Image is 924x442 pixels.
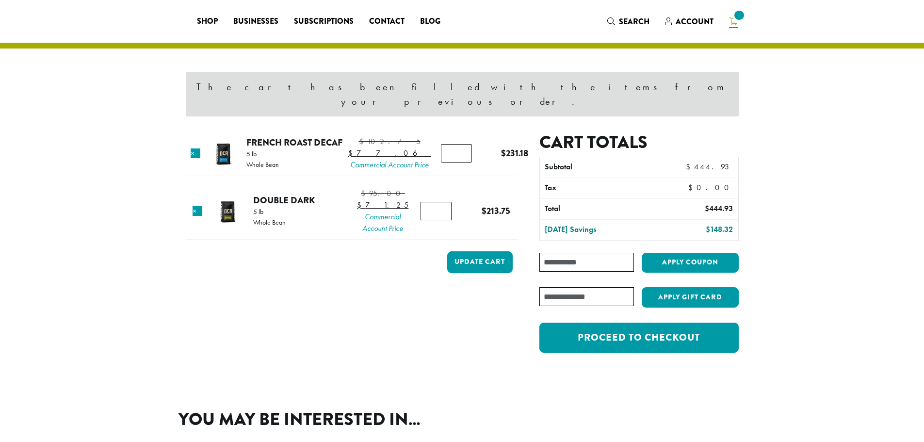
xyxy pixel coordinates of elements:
[226,14,286,29] a: Businesses
[361,188,405,198] bdi: 95.00
[421,202,452,220] input: Product quantity
[253,219,286,226] p: Whole Bean
[178,409,746,430] h2: You may be interested in…
[705,203,733,213] bdi: 444.93
[600,14,657,30] a: Search
[189,14,226,29] a: Shop
[246,150,279,157] p: 5 lb
[657,14,721,30] a: Account
[540,157,659,178] th: Subtotal
[357,200,408,210] bdi: 71.25
[686,162,733,172] bdi: 444.93
[246,161,279,168] p: Whole Bean
[348,148,357,158] span: $
[619,16,649,27] span: Search
[676,16,713,27] span: Account
[348,148,431,158] bdi: 77.06
[294,16,354,28] span: Subscriptions
[705,203,709,213] span: $
[359,136,421,147] bdi: 102.75
[193,206,202,216] a: Remove this item
[208,138,239,170] img: French Roast Decaf
[233,16,278,28] span: Businesses
[447,251,513,273] button: Update cart
[539,323,738,353] a: Proceed to checkout
[246,136,342,149] a: French Roast Decaf
[359,136,367,147] span: $
[420,16,440,28] span: Blog
[441,144,472,163] input: Product quantity
[688,182,733,193] bdi: 0.00
[191,148,200,158] a: Remove this item
[212,196,243,228] img: Double Dark
[412,14,448,29] a: Blog
[501,147,506,160] span: $
[540,220,659,240] th: [DATE] Savings
[540,178,680,198] th: Tax
[482,204,486,217] span: $
[361,188,369,198] span: $
[253,208,286,215] p: 5 lb
[686,162,694,172] span: $
[186,72,739,116] div: The cart has been filled with the items from your previous order.
[286,14,361,29] a: Subscriptions
[253,194,315,207] a: Double Dark
[348,159,431,171] span: Commercial Account Price
[369,16,405,28] span: Contact
[706,224,710,234] span: $
[540,199,659,219] th: Total
[357,200,365,210] span: $
[197,16,218,28] span: Shop
[539,132,738,153] h2: Cart totals
[688,182,697,193] span: $
[361,14,412,29] a: Contact
[357,211,408,234] span: Commercial Account Price
[706,224,733,234] bdi: 148.32
[642,253,739,273] button: Apply coupon
[501,147,528,160] bdi: 231.18
[482,204,510,217] bdi: 213.75
[642,287,739,308] button: Apply Gift Card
